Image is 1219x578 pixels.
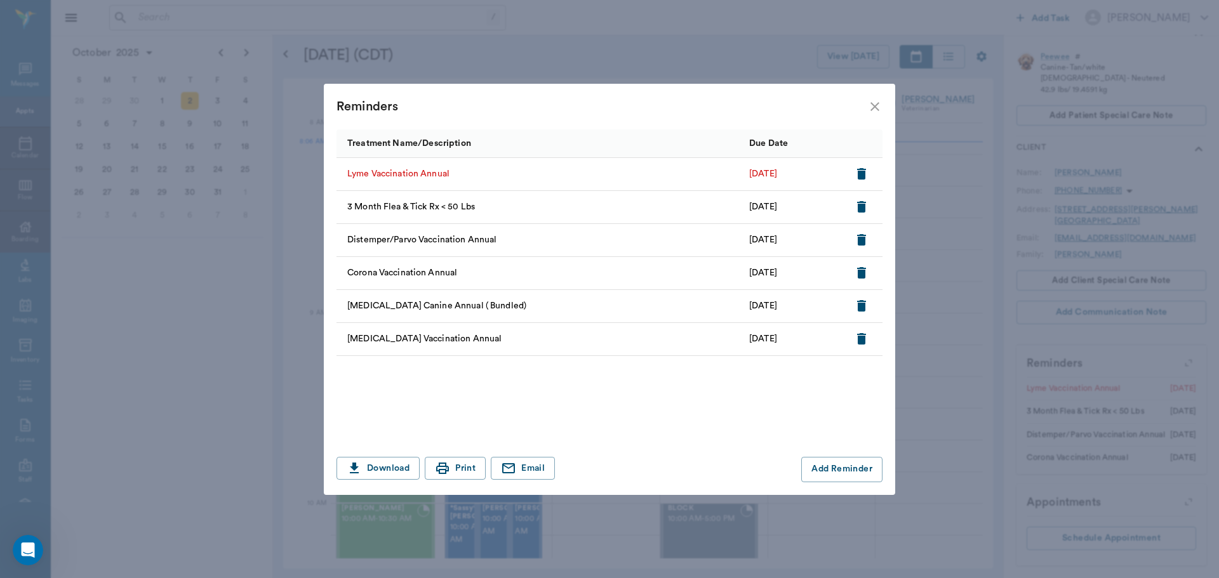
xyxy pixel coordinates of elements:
[749,266,777,280] p: [DATE]
[347,167,450,181] p: Lyme Vaccination Annual
[854,135,872,152] button: Sort
[347,299,526,313] p: [MEDICAL_DATA] Canine Annual ( Bundled)
[749,332,777,346] p: [DATE]
[801,457,883,482] button: Add Reminder
[347,332,502,346] p: [MEDICAL_DATA] Vaccination Annual
[347,126,471,161] div: Treatment Name/Description
[336,129,743,157] div: Treatment Name/Description
[749,299,777,313] p: [DATE]
[336,457,420,480] button: Download
[425,457,486,480] button: Print
[336,96,867,117] div: Reminders
[749,126,788,161] div: Due Date
[347,266,457,280] p: Corona Vaccination Annual
[743,129,844,157] div: Due Date
[347,233,496,247] p: Distemper/Parvo Vaccination Annual
[347,200,475,214] p: 3 Month Flea & Tick Rx < 50 Lbs
[749,200,777,214] p: [DATE]
[491,457,555,480] button: Email
[474,135,492,152] button: Sort
[13,535,43,565] iframe: Intercom live chat
[749,167,777,181] p: [DATE]
[791,135,809,152] button: Sort
[867,99,883,114] button: close
[749,233,777,247] p: [DATE]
